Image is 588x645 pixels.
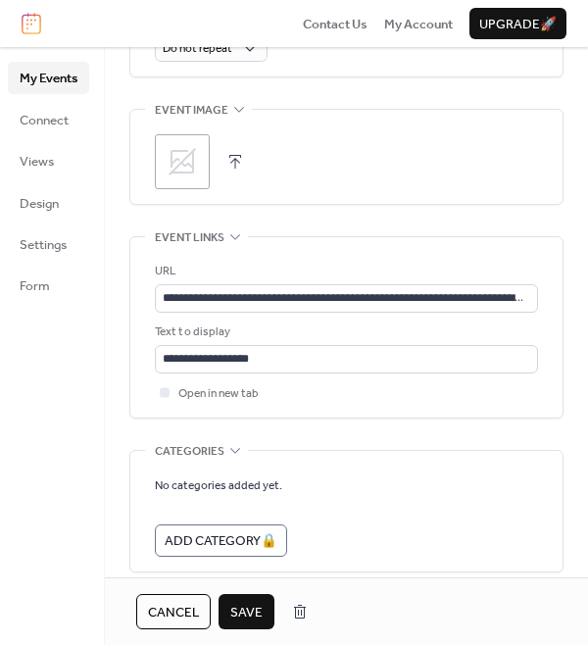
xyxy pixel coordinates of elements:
span: Do not repeat [163,37,232,60]
span: Cancel [148,603,199,622]
span: Connect [20,111,69,130]
span: Categories [155,442,224,462]
span: Contact Us [303,15,367,34]
a: Views [8,145,89,176]
span: My Account [384,15,453,34]
a: Settings [8,228,89,260]
button: Upgrade🚀 [469,8,566,39]
span: Save [230,603,263,622]
span: Form [20,276,50,296]
span: No categories added yet. [155,476,282,496]
a: My Events [8,62,89,93]
a: My Account [384,14,453,33]
span: Design [20,194,59,214]
button: Save [219,594,274,629]
div: ; [155,134,210,189]
span: Event image [155,101,228,121]
span: Event links [155,228,224,248]
span: Open in new tab [178,384,259,404]
span: Upgrade 🚀 [479,15,557,34]
div: Text to display [155,322,534,342]
div: URL [155,262,534,281]
span: Views [20,152,54,172]
a: Form [8,270,89,301]
a: Design [8,187,89,219]
button: Cancel [136,594,211,629]
a: Connect [8,104,89,135]
span: Settings [20,235,67,255]
a: Contact Us [303,14,367,33]
span: My Events [20,69,77,88]
img: logo [22,13,41,34]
